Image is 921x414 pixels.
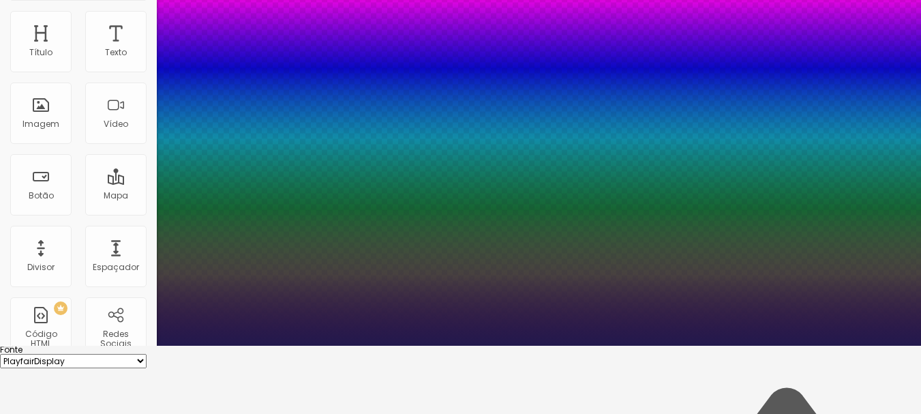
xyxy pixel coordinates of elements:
div: Título [29,48,52,57]
div: Texto [105,48,127,57]
div: Mapa [104,191,128,201]
div: Código HTML [14,329,67,349]
div: Vídeo [104,119,128,129]
div: Botão [29,191,54,201]
div: Divisor [27,263,55,272]
div: Espaçador [93,263,139,272]
div: Redes Sociais [89,329,142,349]
div: Imagem [22,119,59,129]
